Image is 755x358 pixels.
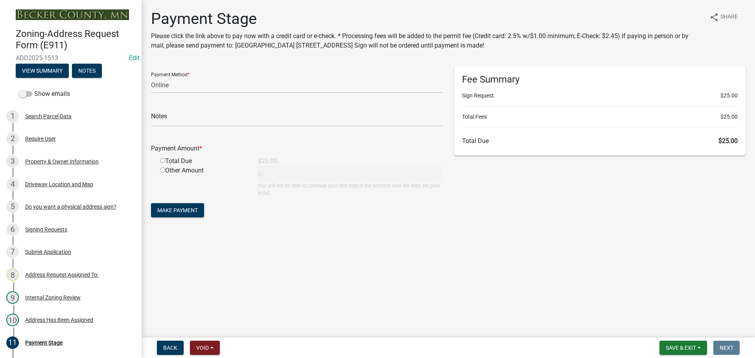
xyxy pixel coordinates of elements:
[462,137,738,145] h6: Total Due
[157,341,184,355] button: Back
[72,64,102,78] button: Notes
[6,314,19,326] div: 10
[709,13,719,22] i: share
[25,227,67,232] div: Signing Requests
[25,159,99,164] div: Property & Owner Information
[6,291,19,304] div: 9
[462,113,738,121] li: Total Fees
[16,68,69,74] wm-modal-confirm: Summary
[25,249,71,255] div: Submit Application
[6,268,19,281] div: 8
[25,136,56,141] div: Require User
[666,345,696,351] span: Save & Exit
[462,92,738,100] li: Sign Request
[16,54,126,62] span: ADD2025-1513
[6,223,19,236] div: 6
[25,317,93,323] div: Address Has Been Assigned
[720,92,738,100] span: $25.00
[154,156,252,166] div: Total Due
[163,345,177,351] span: Back
[25,182,93,187] div: Driveway Location and Map
[25,295,81,300] div: Internal Zoning Review
[6,336,19,349] div: 11
[6,200,19,213] div: 5
[129,54,140,62] wm-modal-confirm: Edit Application Number
[720,345,733,351] span: Next
[713,341,740,355] button: Next
[703,9,744,25] button: shareShare
[25,114,72,119] div: Search Parcel Data
[720,113,738,121] span: $25.00
[6,155,19,168] div: 3
[157,207,198,213] span: Make Payment
[151,203,204,217] button: Make Payment
[6,110,19,123] div: 1
[154,166,252,197] div: Other Amount
[6,178,19,191] div: 4
[6,246,19,258] div: 7
[196,345,209,351] span: Void
[16,64,69,78] button: View Summary
[151,9,703,28] h1: Payment Stage
[151,31,703,50] p: Please click the link above to pay now with a credit card or e-check. * Processing fees will be a...
[16,28,135,51] h4: Zoning-Address Request Form (E911)
[129,54,140,62] a: Edit
[190,341,220,355] button: Void
[25,272,98,277] div: Address Request Assigned To:
[6,132,19,145] div: 2
[659,341,707,355] button: Save & Exit
[19,89,70,99] label: Show emails
[720,13,738,22] span: Share
[25,204,116,209] div: Do you want a physical address sign?
[72,68,102,74] wm-modal-confirm: Notes
[718,137,738,145] span: $25.00
[462,74,738,85] h6: Fee Summary
[145,144,448,153] div: Payment Amount
[25,340,63,345] div: Payment Stage
[16,9,129,20] img: Becker County, Minnesota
